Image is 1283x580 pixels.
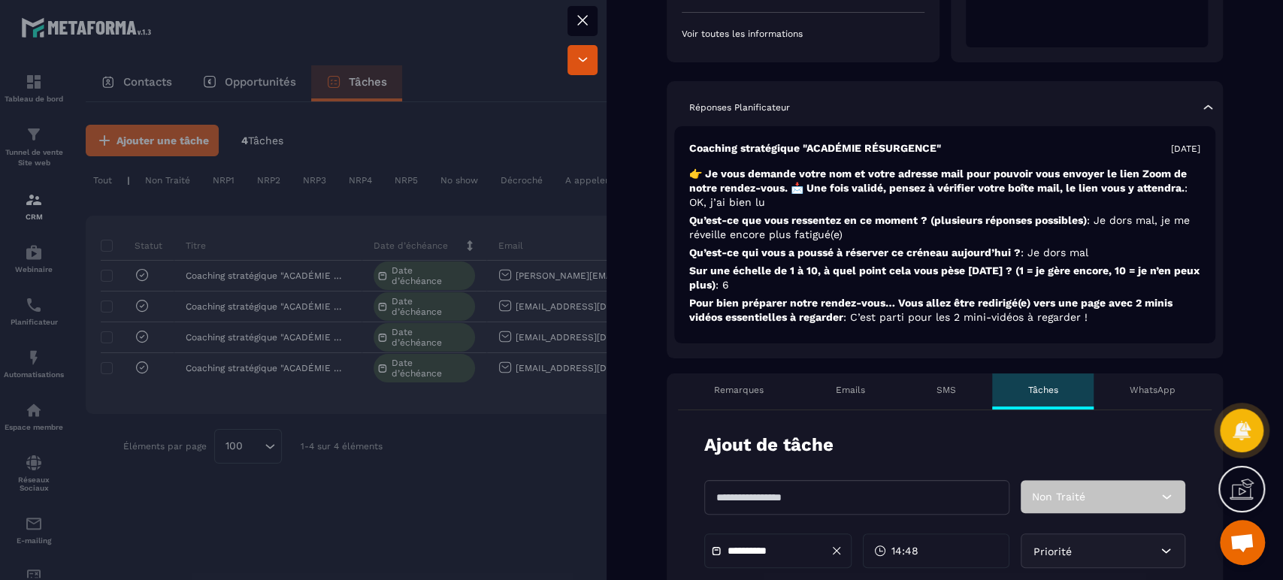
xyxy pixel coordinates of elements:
[835,384,864,396] p: Emails
[689,246,1200,260] p: Qu’est-ce qui vous a poussé à réserver ce créneau aujourd’hui ?
[1032,491,1085,503] span: Non Traité
[891,543,918,558] span: 14:48
[689,167,1200,210] p: 👉 Je vous demande votre nom et votre adresse mail pour pouvoir vous envoyer le lien Zoom de notre...
[1033,545,1071,557] span: Priorité
[714,384,764,396] p: Remarques
[937,384,956,396] p: SMS
[689,264,1200,292] p: Sur une échelle de 1 à 10, à quel point cela vous pèse [DATE] ? (1 = je gère encore, 10 = je n’en...
[1021,246,1088,258] span: : Je dors mal
[1130,384,1176,396] p: WhatsApp
[689,296,1200,325] p: Pour bien préparer notre rendez-vous… Vous allez être redirigé(e) vers une page avec 2 minis vidé...
[1028,384,1058,396] p: Tâches
[1171,143,1200,155] p: [DATE]
[716,279,729,291] span: : 6
[689,141,941,156] p: Coaching stratégique "ACADÉMIE RÉSURGENCE"
[1220,520,1265,565] div: Ouvrir le chat
[689,213,1200,242] p: Qu’est-ce que vous ressentez en ce moment ? (plusieurs réponses possibles)
[843,311,1088,323] span: : C’est parti pour les 2 mini-vidéos à regarder !
[704,433,834,458] p: Ajout de tâche
[689,101,790,113] p: Réponses Planificateur
[682,28,924,40] p: Voir toutes les informations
